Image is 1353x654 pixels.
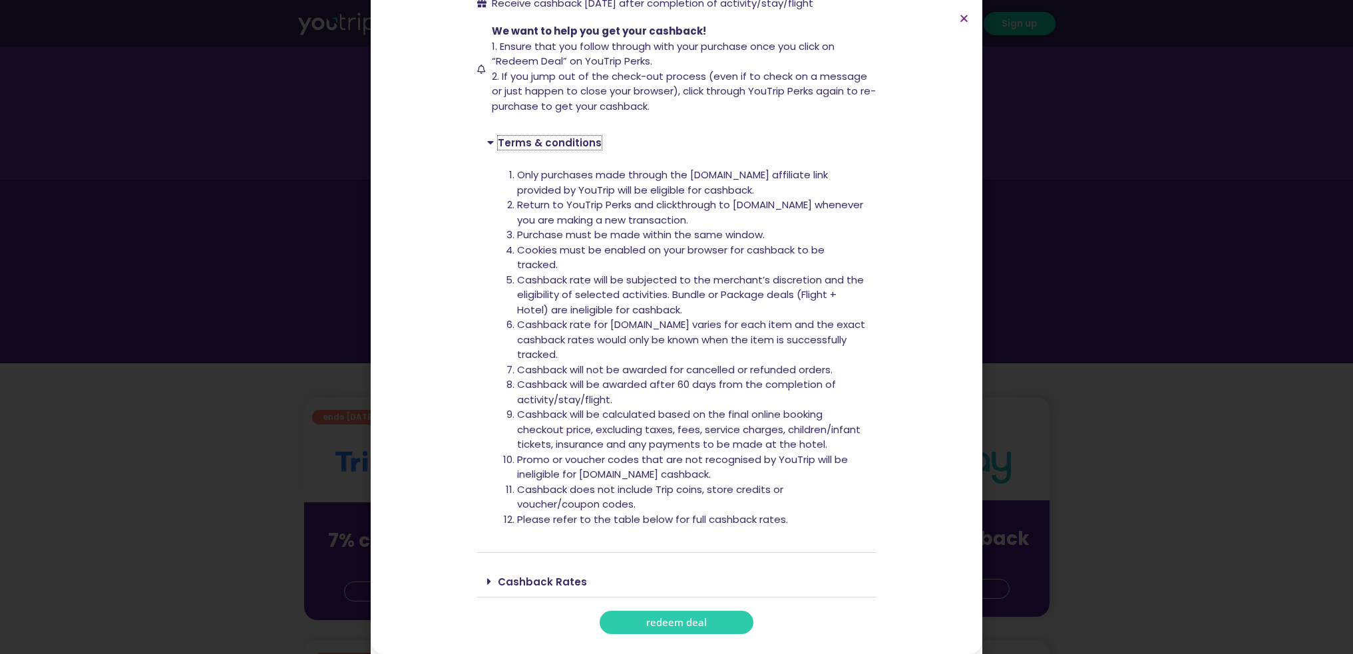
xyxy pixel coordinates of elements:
div: Terms & conditions [477,158,876,553]
li: Cashback will not be awarded for cancelled or refunded orders. [517,363,867,378]
div: Cashback Rates [477,566,876,597]
span: 1. Ensure that you follow through with your purchase once you click on “Redeem Deal” on YouTrip P... [492,39,835,69]
span: 2. If you jump out of the check-out process (even if to check on a message or just happen to clos... [492,69,876,113]
span: redeem deal [646,617,707,627]
li: Cashback rate for [DOMAIN_NAME] varies for each item and the exact cashback rates would only be k... [517,317,867,363]
a: Close [959,13,969,23]
li: Cashback will be calculated based on the final online booking checkout price, excluding taxes, fe... [517,407,867,452]
li: Cashback does not include Trip coins, store credits or voucher/coupon codes. [517,482,867,512]
a: Cashback Rates [498,575,587,589]
li: Promo or voucher codes that are not recognised by YouTrip will be ineligible for [DOMAIN_NAME] ca... [517,452,867,482]
li: Only purchases made through the [DOMAIN_NAME] affiliate link provided by YouTrip will be eligible... [517,168,867,198]
a: Terms & conditions [498,136,602,150]
li: Cashback rate will be subjected to the merchant’s discretion and the eligibility of selected acti... [517,273,867,318]
li: Please refer to the table below for full cashback rates. [517,512,867,528]
div: Terms & conditions [477,127,876,158]
a: redeem deal [600,611,753,634]
li: Return to YouTrip Perks and clickthrough to [DOMAIN_NAME] whenever you are making a new transaction. [517,198,867,228]
span: We want to help you get your cashback! [492,24,706,38]
li: Cookies must be enabled on your browser for cashback to be tracked. [517,243,867,273]
li: Purchase must be made within the same window. [517,228,867,243]
li: Cashback will be awarded after 60 days from the completion of activity/stay/flight. [517,377,867,407]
